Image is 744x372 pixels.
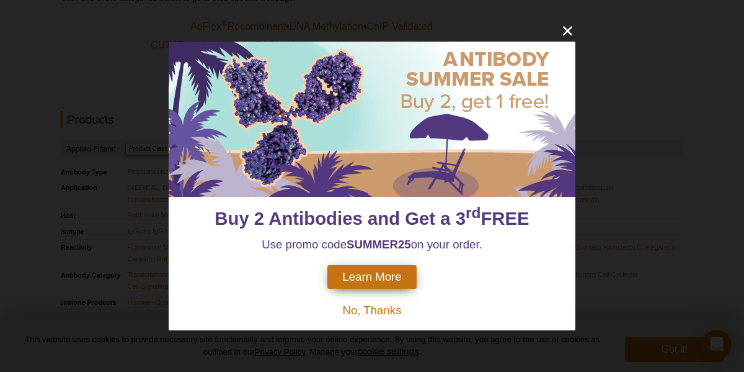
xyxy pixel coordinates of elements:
[466,205,480,222] sup: rd
[342,270,401,284] span: Learn More
[560,23,575,39] button: close
[262,238,482,251] span: Use promo code on your order.
[342,304,401,317] span: No, Thanks
[347,238,411,251] strong: SUMMER25
[215,208,529,229] span: Buy 2 Antibodies and Get a 3 FREE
